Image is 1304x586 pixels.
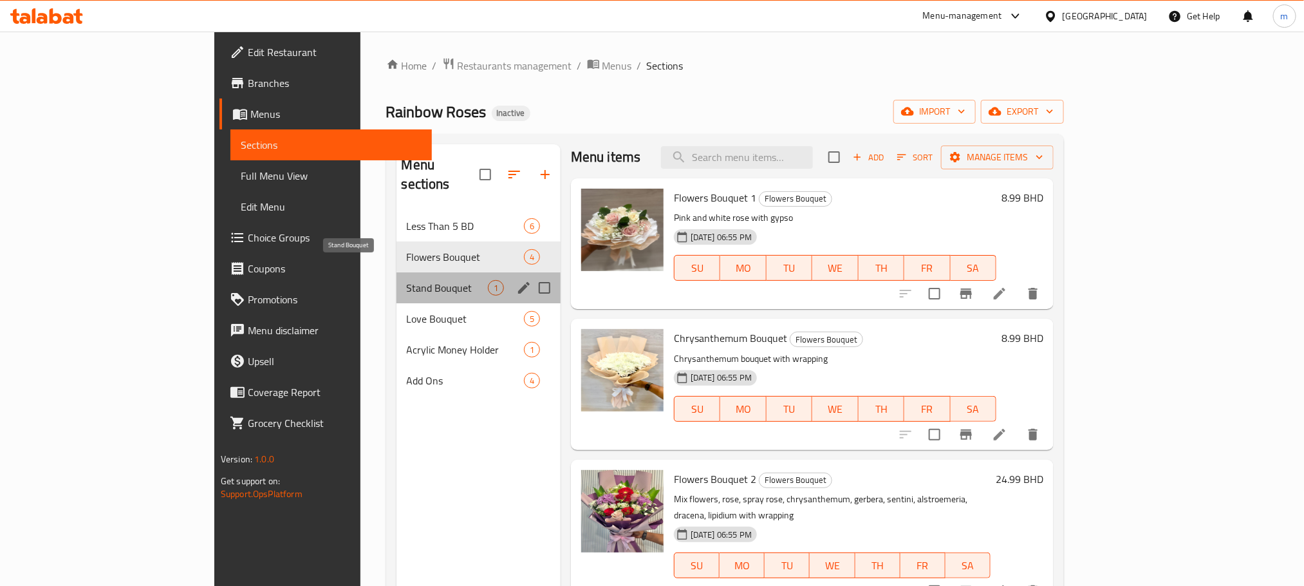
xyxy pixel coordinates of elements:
span: Menus [250,106,422,122]
h6: 24.99 BHD [996,470,1043,488]
span: 4 [525,375,539,387]
a: Full Menu View [230,160,432,191]
span: TH [864,400,899,419]
span: 1 [525,344,539,356]
div: Menu-management [923,8,1002,24]
span: [DATE] 06:55 PM [685,529,757,541]
span: Restaurants management [458,58,572,73]
button: Branch-specific-item [951,419,982,450]
h6: 8.99 BHD [1001,189,1043,207]
span: Select to update [921,421,948,448]
p: Pink and white rose with gypso [674,210,996,226]
span: 5 [525,313,539,325]
button: TH [859,396,904,422]
a: Edit menu item [992,286,1007,301]
span: Select to update [921,280,948,307]
button: MO [720,396,766,422]
span: 6 [525,220,539,232]
button: Add [848,147,889,167]
div: items [524,311,540,326]
span: Inactive [492,108,530,118]
h6: 8.99 BHD [1001,329,1043,347]
div: Flowers Bouquet [790,332,863,347]
div: Add Ons4 [396,365,561,396]
span: Acrylic Money Holder [407,342,524,357]
div: items [524,249,540,265]
button: TU [767,396,812,422]
span: SA [956,400,991,419]
span: Edit Restaurant [248,44,422,60]
span: WE [817,400,853,419]
button: import [893,100,976,124]
button: edit [514,278,534,298]
span: TU [772,259,807,278]
span: Menus [602,58,632,73]
span: SA [951,556,985,575]
a: Sections [230,129,432,160]
button: delete [1018,419,1048,450]
a: Grocery Checklist [219,408,432,439]
img: Chrysanthemum Bouquet [581,329,664,411]
button: TH [855,553,900,578]
button: WE [812,255,858,281]
span: Upsell [248,354,422,369]
button: Sort [894,147,936,167]
span: Flowers Bouquet [790,332,862,347]
h2: Menu sections [402,155,480,194]
span: Select section [821,144,848,171]
div: items [524,218,540,234]
span: Coupons [248,261,422,276]
button: delete [1018,278,1048,309]
a: Edit Restaurant [219,37,432,68]
span: TU [770,556,805,575]
a: Branches [219,68,432,99]
span: Add Ons [407,373,524,388]
a: Support.OpsPlatform [221,486,303,502]
div: Inactive [492,106,530,121]
span: Love Bouquet [407,311,524,326]
button: MO [720,553,765,578]
span: Less Than 5 BD [407,218,524,234]
span: MO [725,400,761,419]
span: FR [906,556,940,575]
span: import [904,104,965,120]
span: Sort sections [499,159,530,190]
button: MO [720,255,766,281]
button: TU [765,553,810,578]
div: Flowers Bouquet [759,191,832,207]
a: Choice Groups [219,222,432,253]
span: Flowers Bouquet [407,249,524,265]
span: SU [680,400,715,419]
span: Flowers Bouquet [759,473,832,487]
a: Restaurants management [442,57,572,74]
nav: breadcrumb [386,57,1064,74]
span: [DATE] 06:55 PM [685,231,757,243]
span: Branches [248,75,422,91]
span: Sort items [889,147,941,167]
span: 4 [525,251,539,263]
span: TH [861,556,895,575]
a: Menu disclaimer [219,315,432,346]
a: Promotions [219,284,432,315]
button: SA [951,396,996,422]
p: Mix flowers, rose, spray rose, chrysanthemum, gerbera, sentini, alstroemeria, dracena, lipidium w... [674,491,991,524]
div: Acrylic Money Holder1 [396,334,561,365]
span: Stand Bouquet [407,280,488,296]
span: Choice Groups [248,230,422,245]
span: m [1281,9,1289,23]
a: Coupons [219,253,432,284]
span: Sections [647,58,684,73]
span: SU [680,556,714,575]
span: SA [956,259,991,278]
li: / [433,58,437,73]
span: Select all sections [472,161,499,188]
a: Menus [587,57,632,74]
li: / [577,58,582,73]
button: SA [945,553,991,578]
a: Upsell [219,346,432,377]
p: Chrysanthemum bouquet with wrapping [674,351,996,367]
input: search [661,146,813,169]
